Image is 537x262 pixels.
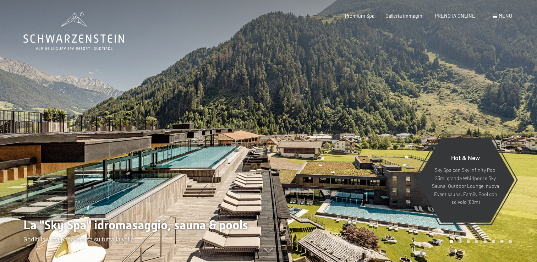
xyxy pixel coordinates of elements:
div: Carousel Page 3 [467,240,470,244]
span: Menu [499,13,512,19]
span: Hot & New [451,154,480,162]
div: Carousel Pagination [447,240,512,244]
div: Carousel Page 5 [483,240,487,244]
div: Carousel Page 1 (Current Slide) [450,240,453,244]
a: Hot & New Sky Spa con Sky infinity Pool 23m, grande Whirlpool e Sky Sauna, Outdoor Lounge, nuova ... [416,137,515,223]
div: Carousel Page 8 [509,240,512,244]
div: Carousel Page 6 [492,240,495,244]
div: Carousel Page 2 [458,240,462,244]
a: PRENOTA ONLINE [435,13,475,19]
div: Carousel Page 7 [500,240,504,244]
a: Premium Spa [345,13,374,19]
p: Sky Spa con Sky infinity Pool 23m, grande Whirlpool e Sky Sauna, Outdoor Lounge, nuova Event saun... [432,166,499,206]
div: Carousel Page 4 [475,240,478,244]
a: Galleria immagini [385,13,424,19]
